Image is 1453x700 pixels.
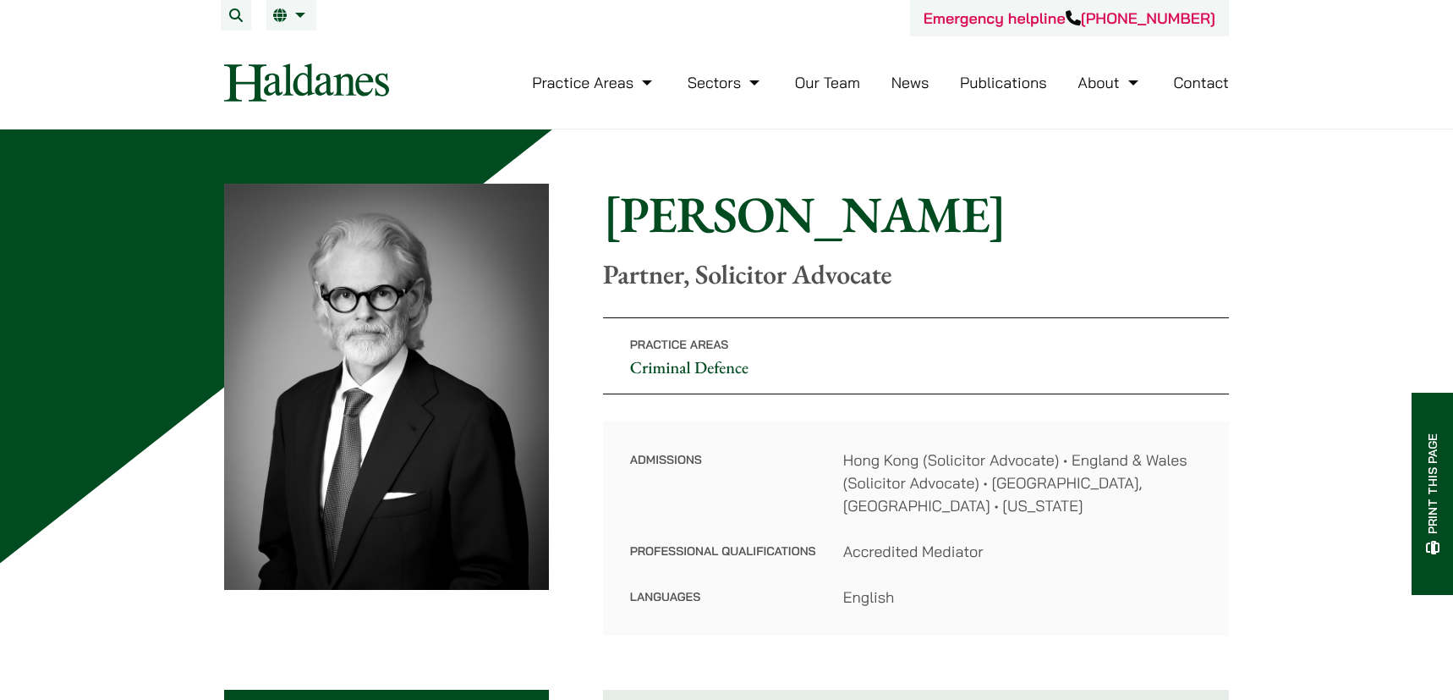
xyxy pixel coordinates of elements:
[1173,73,1229,92] a: Contact
[843,449,1202,517] dd: Hong Kong (Solicitor Advocate) • England & Wales (Solicitor Advocate) • [GEOGRAPHIC_DATA], [GEOGR...
[630,540,816,586] dt: Professional Qualifications
[795,73,860,92] a: Our Team
[630,337,729,352] span: Practice Areas
[843,540,1202,563] dd: Accredited Mediator
[273,8,310,22] a: EN
[630,586,816,609] dt: Languages
[603,258,1229,290] p: Partner, Solicitor Advocate
[891,73,929,92] a: News
[843,586,1202,609] dd: English
[603,184,1229,245] h1: [PERSON_NAME]
[224,63,389,102] img: Logo of Haldanes
[532,73,656,92] a: Practice Areas
[1077,73,1142,92] a: About
[688,73,764,92] a: Sectors
[960,73,1047,92] a: Publications
[924,8,1215,28] a: Emergency helpline[PHONE_NUMBER]
[630,356,748,378] a: Criminal Defence
[630,449,816,540] dt: Admissions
